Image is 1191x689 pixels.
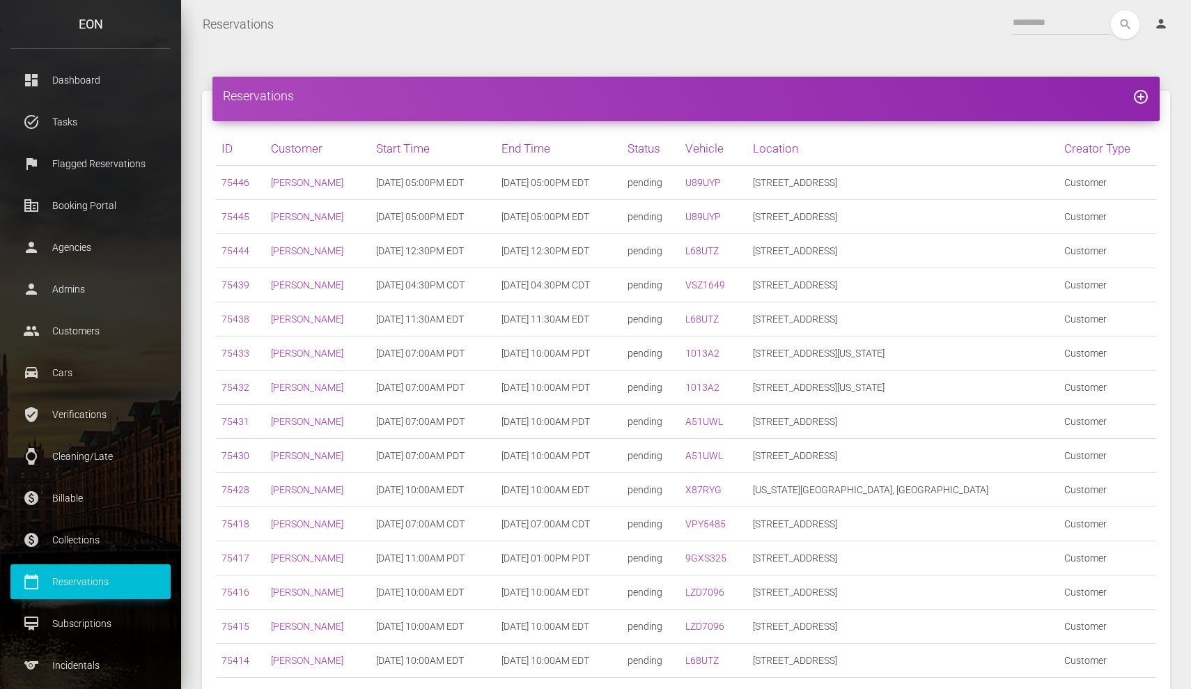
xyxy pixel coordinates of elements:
[10,481,171,516] a: paid Billable
[496,234,621,268] td: [DATE] 12:30PM EDT
[371,439,496,473] td: [DATE] 07:00AM PDT
[1111,10,1139,39] button: search
[371,541,496,575] td: [DATE] 11:00AM PDT
[622,234,680,268] td: pending
[1059,132,1156,166] th: Creator Type
[10,648,171,683] a: sports Incidentals
[10,397,171,432] a: verified_user Verifications
[21,237,160,258] p: Agencies
[747,575,1059,610] td: [STREET_ADDRESS]
[271,313,343,325] a: [PERSON_NAME]
[21,111,160,132] p: Tasks
[371,132,496,166] th: Start Time
[271,484,343,495] a: [PERSON_NAME]
[271,450,343,461] a: [PERSON_NAME]
[747,200,1059,234] td: [STREET_ADDRESS]
[221,450,249,461] a: 75430
[221,552,249,564] a: 75417
[496,405,621,439] td: [DATE] 10:00AM PDT
[10,522,171,557] a: paid Collections
[21,488,160,509] p: Billable
[496,439,621,473] td: [DATE] 10:00AM PDT
[496,541,621,575] td: [DATE] 01:00PM PDT
[1059,405,1156,439] td: Customer
[1059,439,1156,473] td: Customer
[21,70,160,91] p: Dashboard
[685,313,719,325] a: L68UTZ
[10,146,171,181] a: flag Flagged Reservations
[271,245,343,256] a: [PERSON_NAME]
[622,610,680,644] td: pending
[685,211,721,222] a: U89UYP
[496,268,621,302] td: [DATE] 04:30PM CDT
[221,416,249,427] a: 75431
[622,371,680,405] td: pending
[496,507,621,541] td: [DATE] 07:00AM CDT
[221,177,249,188] a: 75446
[747,644,1059,678] td: [STREET_ADDRESS]
[271,348,343,359] a: [PERSON_NAME]
[10,313,171,348] a: people Customers
[371,507,496,541] td: [DATE] 07:00AM CDT
[622,166,680,200] td: pending
[747,439,1059,473] td: [STREET_ADDRESS]
[1132,88,1149,103] a: add_circle_outline
[496,132,621,166] th: End Time
[622,302,680,336] td: pending
[496,302,621,336] td: [DATE] 11:30AM EDT
[496,610,621,644] td: [DATE] 10:00AM EDT
[496,336,621,371] td: [DATE] 10:00AM PDT
[221,655,249,666] a: 75414
[1059,507,1156,541] td: Customer
[1059,473,1156,507] td: Customer
[1059,268,1156,302] td: Customer
[622,200,680,234] td: pending
[685,621,724,632] a: LZD7096
[271,552,343,564] a: [PERSON_NAME]
[21,655,160,676] p: Incidentals
[21,362,160,383] p: Cars
[622,507,680,541] td: pending
[685,348,719,359] a: 1013A2
[221,518,249,529] a: 75418
[371,336,496,371] td: [DATE] 07:00AM PDT
[371,405,496,439] td: [DATE] 07:00AM PDT
[10,564,171,599] a: calendar_today Reservations
[10,63,171,98] a: dashboard Dashboard
[221,245,249,256] a: 75444
[685,587,724,598] a: LZD7096
[371,644,496,678] td: [DATE] 10:00AM EDT
[496,473,621,507] td: [DATE] 10:00AM EDT
[216,132,265,166] th: ID
[747,132,1059,166] th: Location
[1059,371,1156,405] td: Customer
[271,382,343,393] a: [PERSON_NAME]
[265,132,371,166] th: Customer
[747,234,1059,268] td: [STREET_ADDRESS]
[747,541,1059,575] td: [STREET_ADDRESS]
[1059,234,1156,268] td: Customer
[496,371,621,405] td: [DATE] 10:00AM PDT
[371,371,496,405] td: [DATE] 07:00AM PDT
[747,507,1059,541] td: [STREET_ADDRESS]
[747,405,1059,439] td: [STREET_ADDRESS]
[10,272,171,307] a: person Admins
[747,473,1059,507] td: [US_STATE][GEOGRAPHIC_DATA], [GEOGRAPHIC_DATA]
[21,529,160,550] p: Collections
[496,166,621,200] td: [DATE] 05:00PM EDT
[747,166,1059,200] td: [STREET_ADDRESS]
[271,211,343,222] a: [PERSON_NAME]
[10,606,171,641] a: card_membership Subscriptions
[496,200,621,234] td: [DATE] 05:00PM EDT
[21,279,160,300] p: Admins
[622,132,680,166] th: Status
[21,320,160,341] p: Customers
[622,336,680,371] td: pending
[496,644,621,678] td: [DATE] 10:00AM EDT
[1059,336,1156,371] td: Customer
[685,245,719,256] a: L68UTZ
[685,552,726,564] a: 9GXS325
[203,7,274,42] a: Reservations
[1059,541,1156,575] td: Customer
